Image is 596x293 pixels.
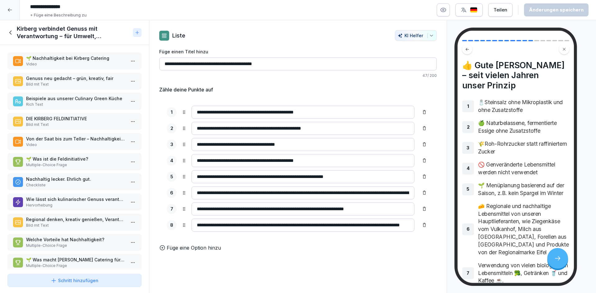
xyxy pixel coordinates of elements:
[470,7,477,13] img: de.svg
[26,102,125,107] p: Rich Text
[26,202,125,208] p: Hervorhebung
[170,222,173,229] p: 8
[26,216,125,223] p: Regional denken, kreativ genießen, Verantwortung leben.
[51,277,98,284] div: Schritt hinzufügen
[26,196,125,202] p: Wie lässt sich kulinarischer Genuss verantwortungsvoll und nachhaltig gestalten?
[26,243,125,248] p: Multiple-Choice Frage
[467,226,470,233] p: 6
[26,95,125,102] p: Beispiele aus unserer Culinary Green Küche
[478,202,569,256] p: 🧀 Regionale und nachhaltige Lebensmittel von unseren Hauptlieferanten, wie Ziegenkäse vom Vulkanh...
[7,153,142,170] div: 🌱 Was ist die Feldinitiative?Multiple-Choice Frage
[7,254,142,271] div: 🌱 Was macht [PERSON_NAME] Catering für die Nachhaltigkeit?Multiple-Choice Frage
[26,55,125,61] p: 🌱 Nachhaltigkeit bei Kirberg Catering
[529,7,584,13] div: Änderungen speichern
[462,60,569,90] h4: 👍 Gute [PERSON_NAME] – seit vielen Jahren unser Prinzip
[7,73,142,90] div: Genuss neu gedacht – grün, kreativ, fairBild mit Text
[159,73,437,78] p: 47 / 200
[467,186,470,193] p: 5
[26,236,125,243] p: Welche Vorteile hat Nachhaltigkeit?
[7,214,142,231] div: Regional denken, kreativ genießen, Verantwortung leben.Bild mit Text
[172,31,185,40] p: Liste
[26,142,125,148] p: Video
[170,157,173,164] p: 4
[170,173,173,180] p: 5
[26,135,125,142] p: Von der Saat bis zum Teller – Nachhaltigkeit, die schmeckt
[170,141,173,148] p: 3
[478,99,569,114] p: 🧂Steinsalz ohne Mikroplastik und ohne Zusatzstoffe
[167,244,221,251] p: Füge eine Option hinzu
[26,75,125,82] p: Genuss neu gedacht – grün, kreativ, fair
[478,262,569,285] p: Verwendung von vielen biologischen Lebensmitteln 🥦, Getränken 🥤 und Kaffee ☕.
[26,61,125,67] p: Video
[478,140,569,156] p: 🌾Roh-Rohrzucker statt raffiniertem Zucker
[467,270,470,276] p: 7
[478,161,569,176] p: 🚫 Genveränderte Lebensmittel werden nicht verwendet
[467,165,470,172] p: 4
[467,124,470,130] p: 2
[478,182,569,197] p: 🌱 Menüplanung basierend auf der Saison, z.B. kein Spargel im Winter
[171,109,173,116] p: 1
[7,93,142,110] div: Beispiele aus unserer Culinary Green KücheRich Text
[26,223,125,228] p: Bild mit Text
[26,82,125,87] p: Bild mit Text
[467,103,469,109] p: 1
[159,86,213,93] h5: Zähle deine Punkte auf
[478,119,569,135] p: 🍏 Naturbelassene, fermentierte Essige ohne Zusatzstoffe
[26,176,125,182] p: Nachhaltig lecker. Ehrlich gut.
[7,113,142,130] div: DIE KIRBERG FELDINITIATIVEBild mit Text
[26,115,125,122] p: DIE KIRBERG FELDINITIATIVE
[26,182,125,188] p: Checkliste
[170,189,173,197] p: 6
[170,206,173,213] p: 7
[7,274,142,287] button: Schritt hinzufügen
[488,3,512,17] button: Teilen
[26,162,125,168] p: Multiple-Choice Frage
[7,193,142,211] div: Wie lässt sich kulinarischer Genuss verantwortungsvoll und nachhaltig gestalten?Hervorhebung
[7,234,142,251] div: Welche Vorteile hat Nachhaltigkeit?Multiple-Choice Frage
[7,133,142,150] div: Von der Saat bis zum Teller – Nachhaltigkeit, die schmecktVideo
[467,144,470,151] p: 3
[494,7,507,13] div: Teilen
[17,25,130,40] h1: Kirberg verbindet Genuss mit Verantwortung – für Umwelt, Gesellschaft und kommende Generationen.
[159,48,437,55] label: Füge einen Titel hinzu
[26,122,125,127] p: Bild mit Text
[26,256,125,263] p: 🌱 Was macht [PERSON_NAME] Catering für die Nachhaltigkeit?
[7,173,142,190] div: Nachhaltig lecker. Ehrlich gut.Checkliste
[26,263,125,269] p: Multiple-Choice Frage
[7,52,142,69] div: 🌱 Nachhaltigkeit bei Kirberg CateringVideo
[170,125,173,132] p: 2
[524,3,589,16] button: Änderungen speichern
[26,156,125,162] p: 🌱 Was ist die Feldinitiative?
[395,30,437,41] button: KI Helfer
[30,12,87,18] p: + Füge eine Beschreibung zu
[398,33,434,38] div: KI Helfer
